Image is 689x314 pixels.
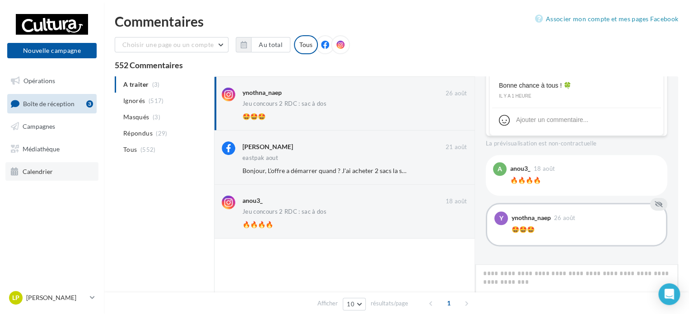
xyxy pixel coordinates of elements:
span: 1 [442,296,456,310]
span: (552) [140,146,156,153]
div: Jeu concours 2 RDC : sac à dos [242,101,326,107]
span: 10 [347,300,354,308]
div: Jeu concours 2 RDC : sac à dos [242,209,326,215]
div: 🤩🤩🤩 [512,225,659,234]
button: Au total [236,37,290,52]
div: 🔥🔥🔥🔥 [510,176,660,185]
span: 🔥🔥🔥🔥 [242,220,273,228]
span: 18 août [534,166,555,172]
a: Campagnes [5,117,98,136]
span: Boîte de réception [23,99,74,107]
p: [PERSON_NAME] [26,293,86,302]
div: eastpak aout [242,155,278,161]
span: y [499,214,503,223]
button: 10 [343,298,366,310]
div: Tous [294,35,318,54]
a: Boîte de réception3 [5,94,98,113]
span: Médiathèque [23,145,60,153]
div: ynothna_naep [242,88,282,97]
span: Bonjour, L'offre a démarrer quand ? J'ai acheter 2 sacs la semaine dernière si j'avais su.. [242,167,482,174]
span: Tous [123,145,137,154]
span: Répondus [123,129,153,138]
span: Opérations [23,77,55,84]
span: résultats/page [371,299,408,308]
span: 21 août [446,143,467,151]
div: [PERSON_NAME] [242,142,293,151]
a: Opérations [5,71,98,90]
a: LP [PERSON_NAME] [7,289,97,306]
svg: Emoji [499,115,510,126]
span: Ignorés [123,96,145,105]
a: Médiathèque [5,140,98,159]
div: ynothna_naep [512,215,551,221]
div: anou3_ [510,165,531,172]
div: Ajouter un commentaire... [516,115,588,124]
span: (517) [149,97,164,104]
span: Afficher [317,299,338,308]
a: Associer mon compte et mes pages Facebook [535,14,678,24]
div: 3 [86,100,93,108]
div: Commentaires [115,14,678,28]
span: Campagnes [23,122,55,130]
span: Choisir une page ou un compte [122,41,214,48]
span: Calendrier [23,167,53,175]
div: 552 Commentaires [115,61,678,69]
div: La prévisualisation est non-contractuelle [486,136,667,148]
span: Masqués [123,112,149,122]
div: il y a 1 heure [499,92,654,100]
span: 18 août [446,197,467,206]
span: (3) [153,113,160,121]
span: LP [12,293,19,302]
button: Nouvelle campagne [7,43,97,58]
span: 🤩🤩🤩 [242,112,265,120]
span: 26 août [446,89,467,98]
div: anou3_ [242,196,263,205]
a: Calendrier [5,162,98,181]
span: a [498,164,502,173]
div: Open Intercom Messenger [658,283,680,305]
span: 26 août [554,215,575,221]
button: Au total [251,37,290,52]
button: Choisir une page ou un compte [115,37,228,52]
span: (29) [156,130,167,137]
